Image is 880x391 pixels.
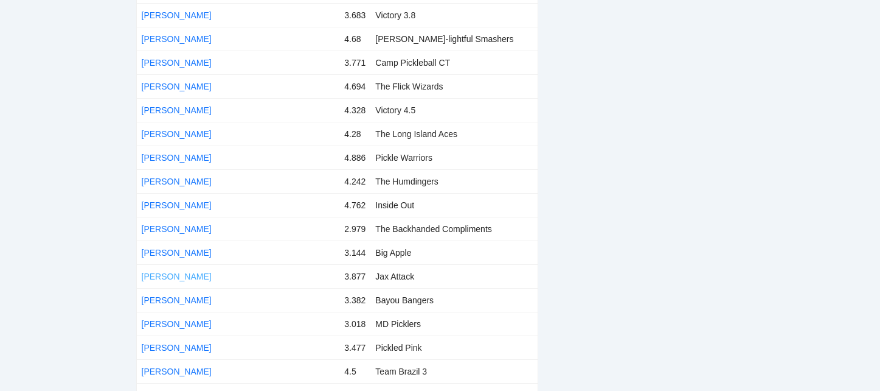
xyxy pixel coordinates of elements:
td: 4.328 [339,98,370,122]
a: [PERSON_NAME] [142,58,212,68]
td: The Humdingers [370,169,537,193]
a: [PERSON_NAME] [142,224,212,234]
td: Bayou Bangers [370,288,537,312]
td: 3.382 [339,288,370,312]
a: [PERSON_NAME] [142,319,212,329]
a: [PERSON_NAME] [142,177,212,186]
td: 3.477 [339,336,370,359]
td: MD Picklers [370,312,537,336]
a: [PERSON_NAME] [142,105,212,115]
td: 4.762 [339,193,370,217]
td: 3.771 [339,51,370,74]
td: 4.5 [339,359,370,383]
a: [PERSON_NAME] [142,343,212,353]
td: Big Apple [370,241,537,264]
a: [PERSON_NAME] [142,367,212,376]
td: Camp Pickleball CT [370,51,537,74]
td: Team Brazil 3 [370,359,537,383]
a: [PERSON_NAME] [142,10,212,20]
td: 4.694 [339,74,370,98]
a: [PERSON_NAME] [142,153,212,163]
td: Victory 3.8 [370,3,537,27]
a: [PERSON_NAME] [142,272,212,281]
td: The Long Island Aces [370,122,537,146]
td: 3.683 [339,3,370,27]
a: [PERSON_NAME] [142,82,212,91]
td: The Backhanded Compliments [370,217,537,241]
a: [PERSON_NAME] [142,34,212,44]
td: Inside Out [370,193,537,217]
td: 4.886 [339,146,370,169]
td: 4.242 [339,169,370,193]
td: [PERSON_NAME]-lightful Smashers [370,27,537,51]
td: The Flick Wizards [370,74,537,98]
td: 4.28 [339,122,370,146]
td: 3.144 [339,241,370,264]
a: [PERSON_NAME] [142,200,212,210]
a: [PERSON_NAME] [142,129,212,139]
td: Jax Attack [370,264,537,288]
td: 3.018 [339,312,370,336]
td: 3.877 [339,264,370,288]
a: [PERSON_NAME] [142,248,212,258]
td: Pickle Warriors [370,146,537,169]
td: Pickled Pink [370,336,537,359]
td: Victory 4.5 [370,98,537,122]
td: 2.979 [339,217,370,241]
a: [PERSON_NAME] [142,295,212,305]
td: 4.68 [339,27,370,51]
